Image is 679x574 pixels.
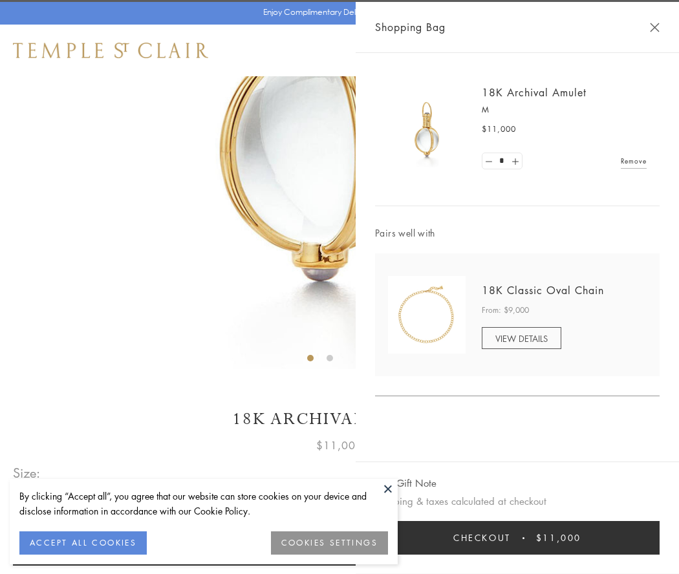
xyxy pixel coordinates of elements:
[19,489,388,518] div: By clicking “Accept all”, you agree that our website can store cookies on your device and disclos...
[13,408,666,430] h1: 18K Archival Amulet
[375,226,660,240] span: Pairs well with
[482,327,561,349] a: VIEW DETAILS
[375,493,660,509] p: Shipping & taxes calculated at checkout
[271,531,388,555] button: COOKIES SETTINGS
[482,85,587,100] a: 18K Archival Amulet
[482,103,647,116] p: M
[482,123,516,136] span: $11,000
[388,90,466,168] img: 18K Archival Amulet
[650,23,660,32] button: Close Shopping Bag
[375,475,436,491] button: Add Gift Note
[388,276,466,354] img: N88865-OV18
[495,332,548,345] span: VIEW DETAILS
[536,531,581,545] span: $11,000
[621,154,647,168] a: Remove
[482,283,604,297] a: 18K Classic Oval Chain
[13,43,208,58] img: Temple St. Clair
[13,462,41,484] span: Size:
[375,19,446,36] span: Shopping Bag
[508,153,521,169] a: Set quantity to 2
[482,304,529,317] span: From: $9,000
[453,531,511,545] span: Checkout
[316,437,363,454] span: $11,000
[375,521,660,555] button: Checkout $11,000
[482,153,495,169] a: Set quantity to 0
[19,531,147,555] button: ACCEPT ALL COOKIES
[263,6,410,19] p: Enjoy Complimentary Delivery & Returns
